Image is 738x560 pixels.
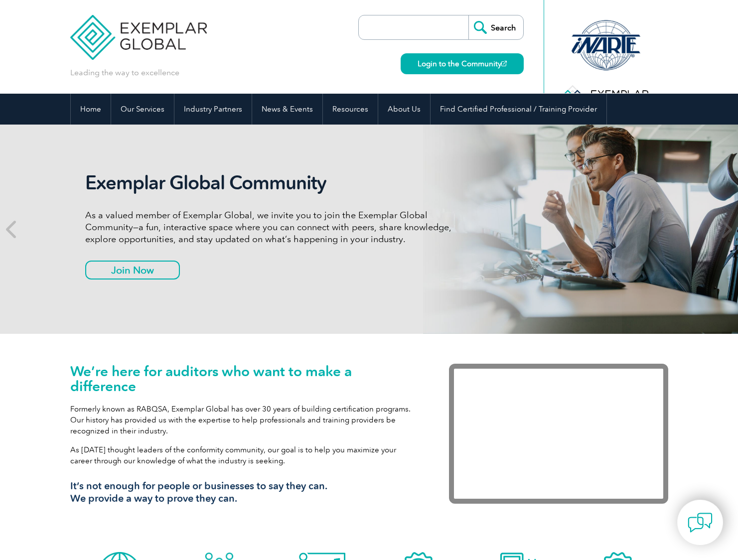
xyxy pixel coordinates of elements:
[449,364,668,504] iframe: Exemplar Global: Working together to make a difference
[252,94,322,125] a: News & Events
[323,94,378,125] a: Resources
[70,480,419,505] h3: It’s not enough for people or businesses to say they can. We provide a way to prove they can.
[85,171,459,194] h2: Exemplar Global Community
[70,404,419,436] p: Formerly known as RABQSA, Exemplar Global has over 30 years of building certification programs. O...
[378,94,430,125] a: About Us
[401,53,524,74] a: Login to the Community
[174,94,252,125] a: Industry Partners
[468,15,523,39] input: Search
[71,94,111,125] a: Home
[85,209,459,245] p: As a valued member of Exemplar Global, we invite you to join the Exemplar Global Community—a fun,...
[85,261,180,280] a: Join Now
[501,61,507,66] img: open_square.png
[70,67,179,78] p: Leading the way to excellence
[70,364,419,394] h1: We’re here for auditors who want to make a difference
[111,94,174,125] a: Our Services
[70,444,419,466] p: As [DATE] thought leaders of the conformity community, our goal is to help you maximize your care...
[688,510,713,535] img: contact-chat.png
[431,94,606,125] a: Find Certified Professional / Training Provider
